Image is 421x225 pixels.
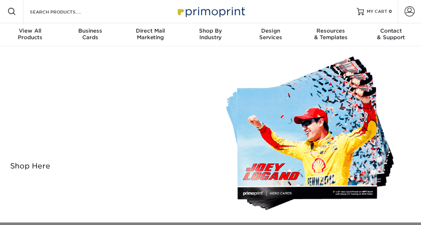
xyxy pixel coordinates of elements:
[225,55,403,214] img: Custom Hero Cards
[120,28,180,34] span: Direct Mail
[180,23,240,46] a: Shop ByIndustry
[361,28,421,41] div: & Support
[120,23,180,46] a: Direct MailMarketing
[241,28,301,34] span: Design
[180,28,240,34] span: Shop By
[241,28,301,41] div: Services
[174,4,247,19] img: Primoprint
[5,110,205,149] div: Autograph, hero, driver, whatever you want to call it, if it's racing related we can print it.
[60,28,120,41] div: Cards
[241,23,301,46] a: DesignServices
[301,28,361,41] div: & Templates
[180,28,240,41] div: Industry
[301,23,361,46] a: Resources& Templates
[60,23,120,46] a: BusinessCards
[5,86,205,107] h1: Hero Cards
[301,28,361,34] span: Resources
[29,7,100,16] input: SEARCH PRODUCTS.....
[361,28,421,34] span: Contact
[389,9,392,14] span: 0
[60,28,120,34] span: Business
[361,23,421,46] a: Contact& Support
[367,9,387,15] span: MY CART
[5,158,55,174] a: Shop Here
[120,28,180,41] div: Marketing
